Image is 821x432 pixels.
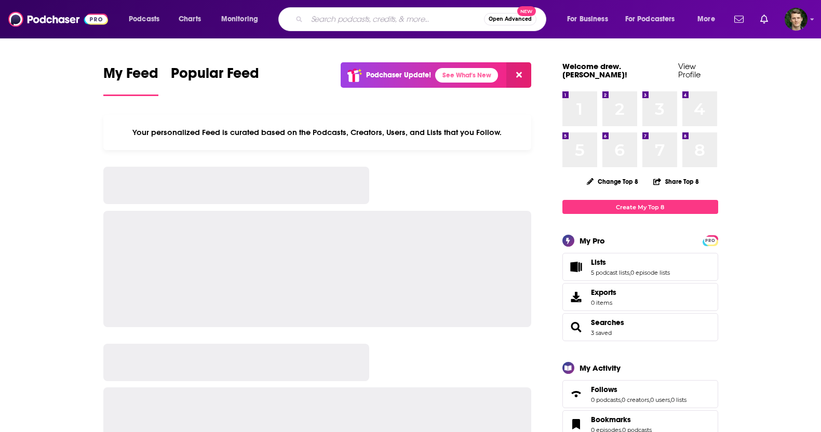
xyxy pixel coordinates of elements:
p: Podchaser Update! [366,71,431,79]
span: Popular Feed [171,64,259,88]
span: , [649,396,650,403]
input: Search podcasts, credits, & more... [307,11,484,28]
a: Show notifications dropdown [730,10,748,28]
span: My Feed [103,64,158,88]
a: 0 podcasts [591,396,621,403]
span: For Podcasters [625,12,675,26]
span: Lists [562,253,718,281]
a: Show notifications dropdown [756,10,772,28]
a: 0 creators [622,396,649,403]
span: For Business [567,12,608,26]
button: open menu [122,11,173,28]
span: Bookmarks [591,415,631,424]
span: , [621,396,622,403]
span: Follows [562,380,718,408]
a: Bookmarks [566,417,587,431]
a: Welcome drew.[PERSON_NAME]! [562,61,627,79]
span: PRO [704,237,717,245]
button: open menu [690,11,728,28]
span: Monitoring [221,12,258,26]
button: open menu [214,11,272,28]
div: My Pro [580,236,605,246]
a: Charts [172,11,207,28]
a: Create My Top 8 [562,200,718,214]
span: Searches [562,313,718,341]
div: Your personalized Feed is curated based on the Podcasts, Creators, Users, and Lists that you Follow. [103,115,532,150]
span: Podcasts [129,12,159,26]
img: Podchaser - Follow, Share and Rate Podcasts [8,9,108,29]
button: Share Top 8 [653,171,699,192]
span: Charts [179,12,201,26]
button: Show profile menu [785,8,807,31]
span: , [670,396,671,403]
a: Popular Feed [171,64,259,96]
span: Exports [566,290,587,304]
a: PRO [704,236,717,244]
span: New [517,6,536,16]
a: Lists [591,258,670,267]
span: Exports [591,288,616,297]
a: View Profile [678,61,701,79]
div: My Activity [580,363,621,373]
span: Logged in as drew.kilman [785,8,807,31]
span: 0 items [591,299,616,306]
div: Search podcasts, credits, & more... [288,7,556,31]
a: See What's New [435,68,498,83]
a: 0 users [650,396,670,403]
span: More [697,12,715,26]
button: open menu [618,11,690,28]
a: My Feed [103,64,158,96]
a: 5 podcast lists [591,269,629,276]
a: Exports [562,283,718,311]
span: Lists [591,258,606,267]
a: 3 saved [591,329,612,336]
span: Open Advanced [489,17,532,22]
button: Open AdvancedNew [484,13,536,25]
a: Searches [591,318,624,327]
a: Lists [566,260,587,274]
img: User Profile [785,8,807,31]
button: Change Top 8 [581,175,645,188]
a: 0 episode lists [630,269,670,276]
a: Follows [591,385,687,394]
button: open menu [560,11,621,28]
span: Follows [591,385,617,394]
a: Searches [566,320,587,334]
a: Follows [566,387,587,401]
span: , [629,269,630,276]
a: 0 lists [671,396,687,403]
a: Bookmarks [591,415,652,424]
